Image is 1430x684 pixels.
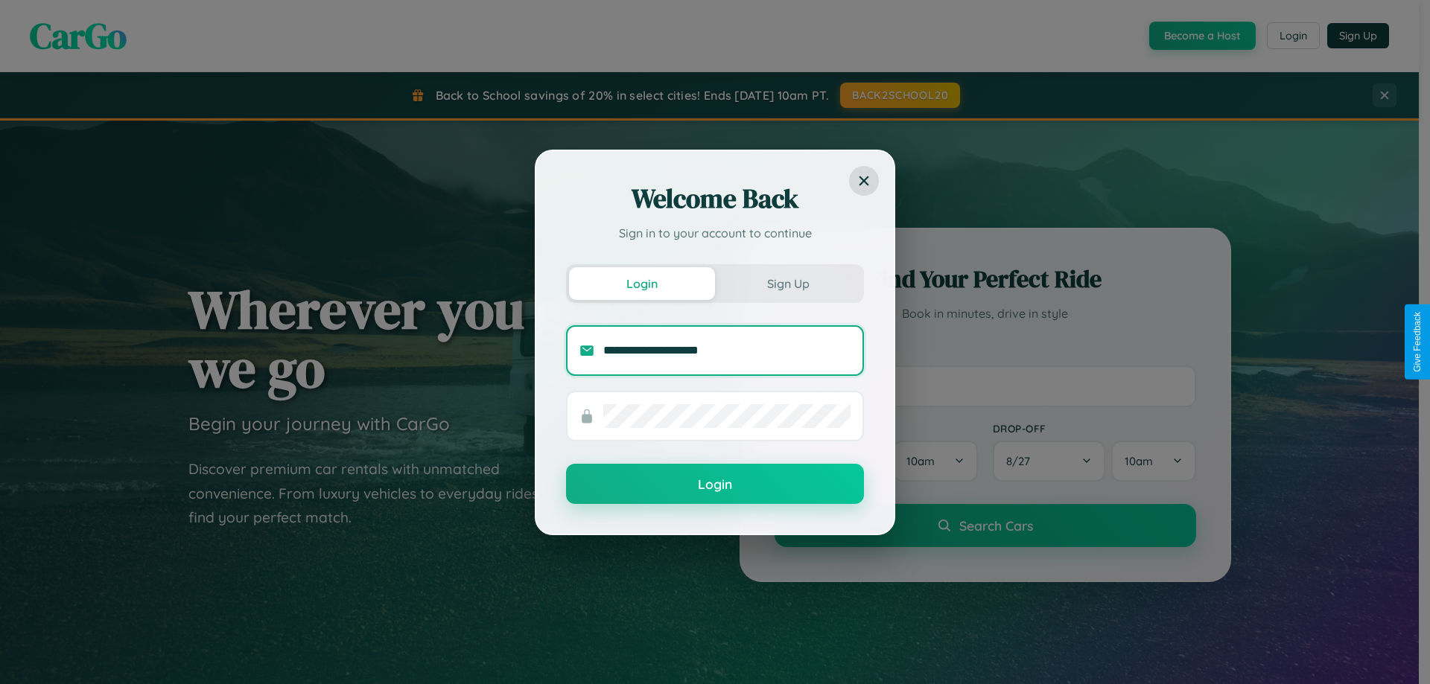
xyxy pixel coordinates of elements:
[1412,312,1423,372] div: Give Feedback
[566,464,864,504] button: Login
[569,267,715,300] button: Login
[715,267,861,300] button: Sign Up
[566,224,864,242] p: Sign in to your account to continue
[566,181,864,217] h2: Welcome Back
